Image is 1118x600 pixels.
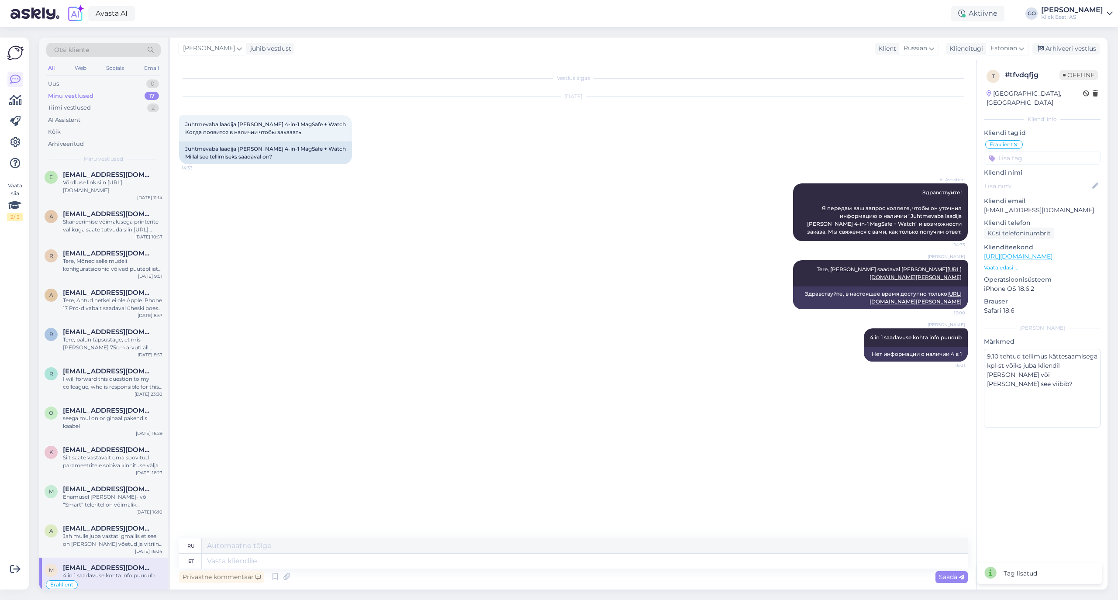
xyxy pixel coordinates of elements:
div: [DATE] 11:14 [137,194,162,201]
div: Uus [48,79,59,88]
span: Eraklient [990,142,1013,147]
div: [DATE] 8:53 [138,352,162,358]
div: GO [1025,7,1038,20]
span: 14:33 [182,165,214,171]
p: [EMAIL_ADDRESS][DOMAIN_NAME] [984,206,1101,215]
div: Kliendi info [984,115,1101,123]
span: [PERSON_NAME] [928,253,965,260]
span: Eraklient [50,582,73,587]
span: r [49,331,53,338]
span: Minu vestlused [84,155,123,163]
p: Kliendi telefon [984,218,1101,228]
span: elerin.oovel@gmail.com [63,171,154,179]
p: Vaata edasi ... [984,264,1101,272]
div: Skaneerimise võimalusega printerite valikuga saate tutvuda siin [URL][DOMAIN_NAME][PERSON_NAME] [63,218,162,234]
p: Operatsioonisüsteem [984,275,1101,284]
span: arustetonis@gmail.com [63,289,154,297]
div: All [46,62,56,74]
div: Aktiivne [951,6,1004,21]
span: alexeydushkevich88@gmail.com [63,524,154,532]
div: Enamusel [PERSON_NAME]- või “Smart” teleritel on võimalik ühendada juhtmeta klaviatuure (ja hiiri... [63,493,162,509]
div: [DATE] 16:29 [136,430,162,437]
div: AI Assistent [48,116,80,124]
span: [PERSON_NAME] [928,321,965,328]
div: Tiimi vestlused [48,103,91,112]
div: seega mul on originaal pakendis kaabel [63,414,162,430]
div: Vestlus algas [179,74,968,82]
span: raigo.randes@gmail.com [63,249,154,257]
span: oolkarlerik05@gmail.com [63,407,154,414]
div: 2 / 3 [7,213,23,221]
div: Email [142,62,161,74]
div: juhib vestlust [247,44,291,53]
span: Saada [939,573,964,581]
p: iPhone OS 18.6.2 [984,284,1101,293]
span: Juhtmevaba laadija [PERSON_NAME] 4-in-1 MagSafe + Watch Когда появится в наличии чтобы заказать [185,121,346,135]
img: Askly Logo [7,45,24,61]
div: 17 [145,92,159,100]
p: Kliendi email [984,197,1101,206]
div: Socials [104,62,126,74]
div: I will forward this question to my colleague, who is responsible for this. The reply will be here... [63,375,162,391]
p: Klienditeekond [984,243,1101,252]
a: [PERSON_NAME]Klick Eesti AS [1041,7,1113,21]
div: 4 in 1 saadavuse kohta info puudub [63,572,162,579]
div: [DATE] 10:57 [135,234,162,240]
span: a [49,213,53,220]
div: [DATE] 8:57 [138,312,162,319]
div: Arhiveeritud [48,140,84,148]
span: e [49,174,53,180]
div: Klick Eesti AS [1041,14,1103,21]
span: annikakinks@gmail.com [63,210,154,218]
p: Brauser [984,297,1101,306]
span: rainergrigorjev@gmail.com [63,367,154,375]
span: a [49,528,53,534]
div: et [188,554,194,569]
span: Makhinchuk.17@gmail.com [63,564,154,572]
div: Tere, palun täpsustage, et mis [PERSON_NAME] 75cm arvuti all mõtlete? [63,336,162,352]
span: M [49,567,54,573]
span: AI Assistent [932,176,965,183]
div: Arhiveeri vestlus [1032,43,1100,55]
div: Juhtmevaba laadija [PERSON_NAME] 4-in-1 MagSafe + Watch Millal see tellimiseks saadaval on? [179,141,352,164]
span: rasmuspohjala@gemail.com' [63,328,154,336]
div: Klienditugi [946,44,983,53]
input: Lisa tag [984,152,1101,165]
div: Kõik [48,128,61,136]
p: Kliendi tag'id [984,128,1101,138]
div: Tag lisatud [1004,569,1037,578]
div: [GEOGRAPHIC_DATA], [GEOGRAPHIC_DATA] [987,89,1083,107]
input: Lisa nimi [984,181,1090,191]
span: 16:01 [932,362,965,369]
img: explore-ai [66,4,85,23]
div: Здравствуйте, в настоящее время доступно только [793,286,968,309]
a: Avasta AI [88,6,135,21]
span: 16:00 [932,310,965,316]
div: Siit saate vastavalt oma soovitud parameetritele sobiva kinnituse välja filtreerida [URL][DOMAIN_... [63,454,162,469]
span: m [49,488,54,495]
span: Otsi kliente [54,45,89,55]
span: Estonian [990,44,1017,53]
div: Tere, Antud hetkel ei ole Apple iPhone 17 Pro-d vabalt saadaval üheski poes. Nende järele on väga... [63,297,162,312]
span: r [49,252,53,259]
div: Küsi telefoninumbrit [984,228,1054,239]
span: a [49,292,53,298]
div: Vaata siia [7,182,23,221]
a: [URL][DOMAIN_NAME] [984,252,1052,260]
div: 2 [147,103,159,112]
div: [DATE] 16:04 [135,548,162,555]
span: Russian [904,44,927,53]
div: [DATE] 23:30 [135,391,162,397]
div: Võrdluse link siin [URL][DOMAIN_NAME] [63,179,162,194]
span: marevl124@gmail.com [63,485,154,493]
div: ru [187,538,195,553]
span: k [49,449,53,455]
span: 14:33 [932,241,965,248]
span: o [49,410,53,416]
div: # tfvdqfjg [1005,70,1059,80]
span: kriss123x@gmail.com [63,446,154,454]
span: Tere, [PERSON_NAME] saadaval [PERSON_NAME] [817,266,962,280]
span: t [992,73,995,79]
p: Kliendi nimi [984,168,1101,177]
div: [DATE] 16:10 [136,509,162,515]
